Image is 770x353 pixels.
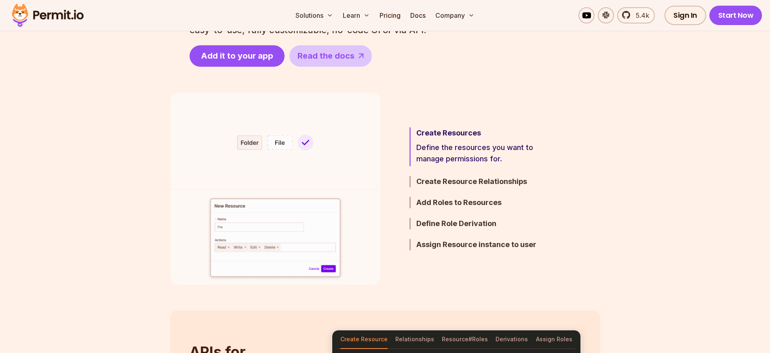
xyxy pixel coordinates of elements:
[201,50,273,61] span: Add it to your app
[432,7,478,23] button: Company
[416,239,557,250] h3: Assign Resource instance to user
[416,176,557,187] h3: Create Resource Relationships
[416,127,557,139] h3: Create Resources
[631,11,649,20] span: 5.4k
[340,330,388,349] button: Create Resource
[376,7,404,23] a: Pricing
[496,330,528,349] button: Derivations
[395,330,434,349] button: Relationships
[289,45,372,67] a: Read the docs
[407,7,429,23] a: Docs
[665,6,706,25] a: Sign In
[340,7,373,23] button: Learn
[190,45,285,67] a: Add it to your app
[409,127,557,166] button: Create ResourcesDefine the resources you want to manage permissions for.
[409,239,557,250] button: Assign Resource instance to user
[709,6,762,25] a: Start Now
[409,176,557,187] button: Create Resource Relationships
[297,50,354,61] span: Read the docs
[409,197,557,208] button: Add Roles to Resources
[416,142,557,165] p: Define the resources you want to manage permissions for.
[536,330,572,349] button: Assign Roles
[409,218,557,229] button: Define Role Derivation
[416,197,557,208] h3: Add Roles to Resources
[292,7,336,23] button: Solutions
[8,2,87,29] img: Permit logo
[617,7,655,23] a: 5.4k
[442,330,488,349] button: Resource#Roles
[416,218,557,229] h3: Define Role Derivation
